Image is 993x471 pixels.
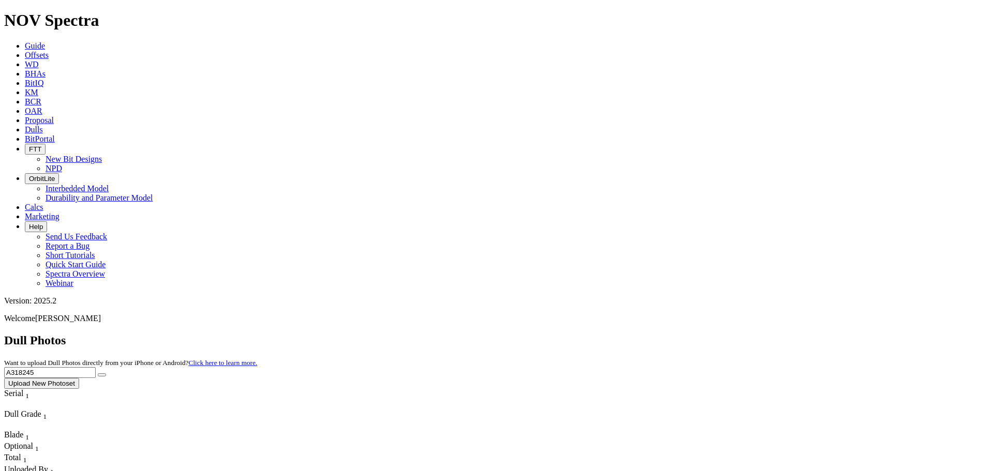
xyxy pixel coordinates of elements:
[4,389,48,400] div: Serial Sort None
[35,445,39,452] sub: 1
[46,251,95,260] a: Short Tutorials
[4,11,989,30] h1: NOV Spectra
[25,60,39,69] a: WD
[25,433,29,441] sub: 1
[4,409,77,421] div: Dull Grade Sort None
[4,296,989,306] div: Version: 2025.2
[4,400,48,409] div: Column Menu
[4,367,96,378] input: Search Serial Number
[43,413,47,420] sub: 1
[46,241,89,250] a: Report a Bug
[46,269,105,278] a: Spectra Overview
[25,97,41,106] a: BCR
[25,212,59,221] a: Marketing
[189,359,258,367] a: Click here to learn more.
[46,155,102,163] a: New Bit Designs
[43,409,47,418] span: Sort None
[46,164,62,173] a: NPD
[4,453,21,462] span: Total
[4,389,48,409] div: Sort None
[4,421,77,430] div: Column Menu
[4,333,989,347] h2: Dull Photos
[25,134,55,143] a: BitPortal
[4,378,79,389] button: Upload New Photoset
[25,51,49,59] a: Offsets
[25,389,29,398] span: Sort None
[25,144,46,155] button: FTT
[46,232,107,241] a: Send Us Feedback
[29,223,43,231] span: Help
[4,442,40,453] div: Optional Sort None
[46,279,73,287] a: Webinar
[23,453,27,462] span: Sort None
[35,442,39,450] span: Sort None
[4,359,257,367] small: Want to upload Dull Photos directly from your iPhone or Android?
[25,125,43,134] a: Dulls
[23,457,27,464] sub: 1
[25,173,59,184] button: OrbitLite
[4,453,40,464] div: Sort None
[4,314,989,323] p: Welcome
[46,193,153,202] a: Durability and Parameter Model
[4,409,41,418] span: Dull Grade
[25,392,29,400] sub: 1
[4,430,40,442] div: Sort None
[25,69,46,78] a: BHAs
[46,184,109,193] a: Interbedded Model
[25,430,29,439] span: Sort None
[4,389,23,398] span: Serial
[46,260,106,269] a: Quick Start Guide
[25,41,45,50] a: Guide
[4,409,77,430] div: Sort None
[25,107,42,115] a: OAR
[25,88,38,97] a: KM
[4,442,40,453] div: Sort None
[4,442,33,450] span: Optional
[4,430,40,442] div: Blade Sort None
[25,79,43,87] a: BitIQ
[25,116,54,125] a: Proposal
[29,175,55,183] span: OrbitLite
[25,203,43,211] a: Calcs
[35,314,101,323] span: [PERSON_NAME]
[4,430,23,439] span: Blade
[4,453,40,464] div: Total Sort None
[25,221,47,232] button: Help
[29,145,41,153] span: FTT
